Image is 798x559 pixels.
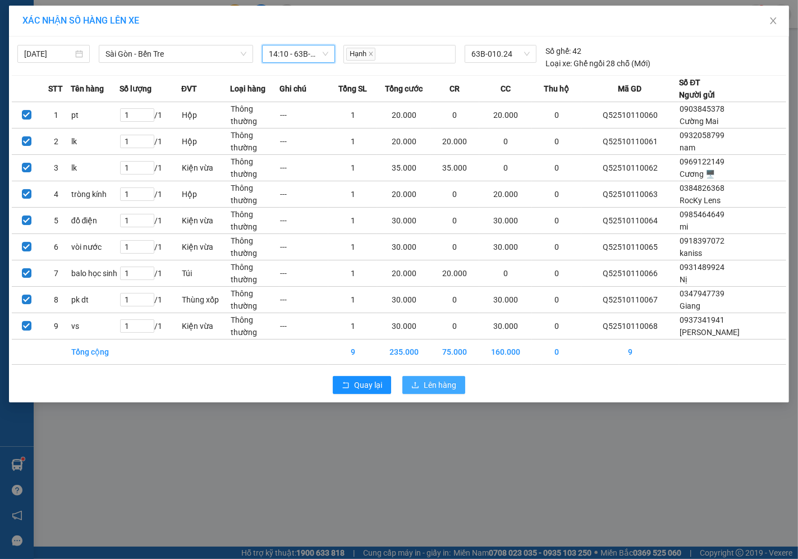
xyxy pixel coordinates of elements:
td: --- [279,129,328,155]
td: 1 [328,313,377,340]
td: 20.000 [479,181,532,208]
td: Thông thường [230,155,279,181]
td: 1 [328,102,377,129]
span: 0985464649 [680,210,724,219]
td: đồ điện [71,208,120,234]
td: / 1 [120,129,181,155]
td: Kiện vừa [181,155,230,181]
td: Thông thường [230,260,279,287]
span: SL: [148,78,160,89]
td: 20.000 [430,129,479,155]
td: Thông thường [230,181,279,208]
span: Thu hộ [544,83,569,95]
td: 0 [479,260,532,287]
button: Close [758,6,789,37]
td: Thông thường [230,287,279,313]
span: close [769,16,778,25]
td: 0 [479,155,532,181]
td: 0 [532,340,581,365]
td: tròng kính [71,181,120,208]
td: CR: [4,57,86,72]
span: rollback [342,381,350,390]
td: / 1 [120,102,181,129]
td: 1 [328,208,377,234]
td: 8 [41,287,70,313]
td: / 1 [120,181,181,208]
td: 9 [41,313,70,340]
span: 0903845378 [680,104,724,113]
td: 30.000 [377,287,430,313]
td: Q52510110062 [581,155,680,181]
td: / 1 [120,313,181,340]
td: Q52510110060 [581,102,680,129]
span: 0932058799 [680,131,724,140]
td: 1 [328,181,377,208]
span: Ghi chú [279,83,306,95]
span: Quận 5 [31,12,61,23]
td: 0 [532,208,581,234]
td: Thông thường [230,102,279,129]
td: 1 [328,234,377,260]
td: / 1 [120,234,181,260]
td: 0 [430,102,479,129]
td: 1 [328,155,377,181]
span: Tổng SL [338,83,367,95]
span: 1 - Kiện vừa (mì) [4,78,71,89]
td: 0 [430,313,479,340]
td: 235.000 [377,340,430,365]
td: 0 [532,102,581,129]
span: STT [48,83,63,95]
td: 1 [328,287,377,313]
td: 0 [430,287,479,313]
span: CR [450,83,460,95]
span: XÁC NHẬN SỐ HÀNG LÊN XE [22,15,139,26]
td: Thông thường [230,208,279,234]
td: vòi nước [71,234,120,260]
td: Túi [181,260,230,287]
td: 0 [532,181,581,208]
td: 30.000 [479,313,532,340]
button: rollbackQuay lại [333,376,391,394]
td: 75.000 [430,340,479,365]
td: 6 [41,234,70,260]
td: --- [279,102,328,129]
td: --- [279,313,328,340]
td: Q52510110064 [581,208,680,234]
input: 11/10/2025 [24,48,73,60]
td: Q52510110066 [581,260,680,287]
span: Tên hàng [71,83,104,95]
td: lk [71,129,120,155]
td: Kiện vừa [181,234,230,260]
td: 30.000 [479,287,532,313]
span: 0969122149 [680,157,724,166]
span: Tổng cước [385,83,423,95]
span: Số lượng [120,83,152,95]
td: Hộp [181,181,230,208]
td: / 1 [120,260,181,287]
span: Hạnh [346,48,375,61]
span: 63B-010.24 [471,45,530,62]
td: --- [279,287,328,313]
td: 20.000 [377,260,430,287]
td: 30.000 [479,208,532,234]
td: --- [279,260,328,287]
td: 3 [41,155,70,181]
td: 0 [479,129,532,155]
div: 42 [545,45,581,57]
td: Thông thường [230,313,279,340]
span: Số ghế: [545,45,571,57]
td: --- [279,208,328,234]
td: 20.000 [377,181,430,208]
td: 5 [41,208,70,234]
td: Q52510110068 [581,313,680,340]
span: mi [680,222,688,231]
td: 0 [532,313,581,340]
span: Cương 🖥️ [680,169,715,178]
td: 9 [328,340,377,365]
td: 30.000 [377,234,430,260]
span: close [368,51,374,57]
td: Kiện vừa [181,208,230,234]
td: 160.000 [479,340,532,365]
td: 1 [41,102,70,129]
td: 20.000 [377,102,430,129]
